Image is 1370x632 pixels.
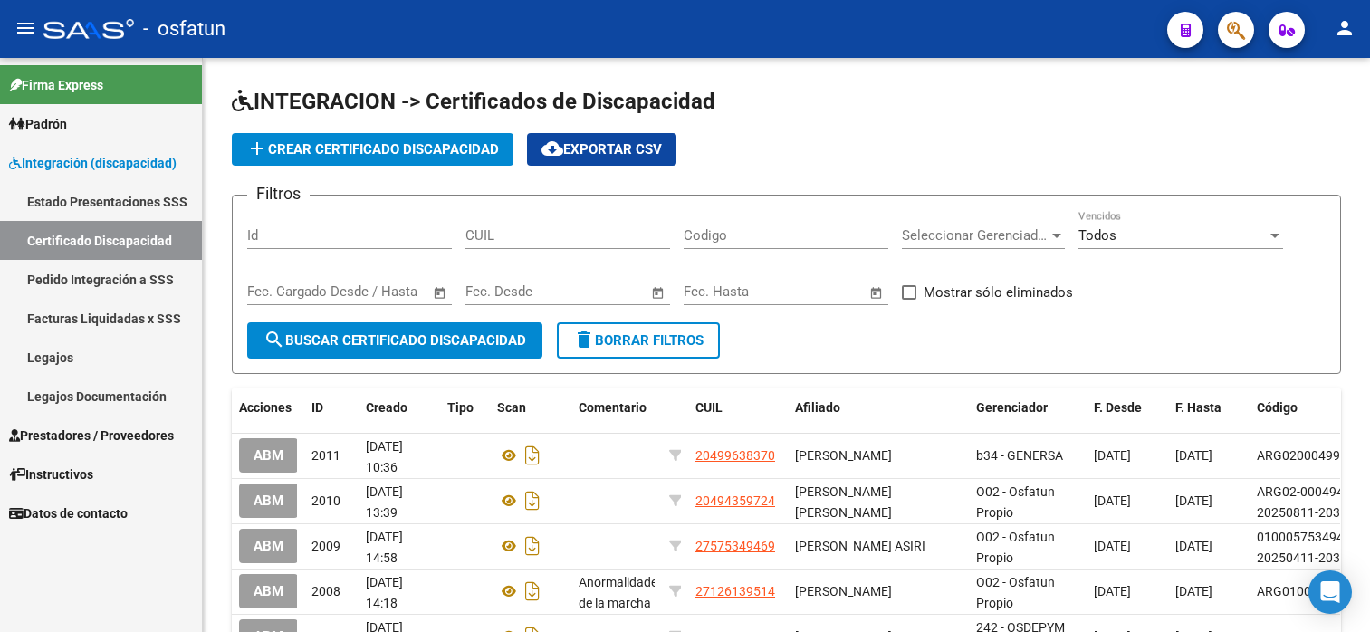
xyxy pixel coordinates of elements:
[9,75,103,95] span: Firma Express
[902,227,1049,244] span: Seleccionar Gerenciador
[311,448,340,463] span: 2011
[246,141,499,158] span: Crear Certificado Discapacidad
[795,400,840,415] span: Afiliado
[359,388,440,427] datatable-header-cell: Creado
[247,322,542,359] button: Buscar Certificado Discapacidad
[263,332,526,349] span: Buscar Certificado Discapacidad
[1094,400,1142,415] span: F. Desde
[247,181,310,206] h3: Filtros
[969,388,1087,427] datatable-header-cell: Gerenciador
[239,574,298,608] button: ABM
[1094,493,1131,508] span: [DATE]
[1175,584,1212,598] span: [DATE]
[239,438,298,472] button: ABM
[527,133,676,166] button: Exportar CSV
[1175,400,1222,415] span: F. Hasta
[1257,400,1298,415] span: Código
[684,283,742,300] input: Start date
[366,439,403,474] span: [DATE] 10:36
[521,577,544,606] i: Descargar documento
[924,282,1073,303] span: Mostrar sólo eliminados
[541,138,563,159] mat-icon: cloud_download
[1334,17,1356,39] mat-icon: person
[521,486,544,515] i: Descargar documento
[254,448,283,464] span: ABM
[465,283,524,300] input: Start date
[447,400,474,415] span: Tipo
[541,141,662,158] span: Exportar CSV
[311,400,323,415] span: ID
[795,584,892,598] span: [PERSON_NAME]
[976,530,1055,565] span: O02 - Osfatun Propio
[239,529,298,562] button: ABM
[1168,388,1250,427] datatable-header-cell: F. Hasta
[541,283,628,300] input: End date
[9,503,128,523] span: Datos de contacto
[232,133,513,166] button: Crear Certificado Discapacidad
[14,17,36,39] mat-icon: menu
[1308,570,1352,614] div: Open Intercom Messenger
[440,388,490,427] datatable-header-cell: Tipo
[263,329,285,350] mat-icon: search
[759,283,847,300] input: End date
[247,283,306,300] input: Start date
[430,282,451,303] button: Open calendar
[9,114,67,134] span: Padrón
[1087,388,1168,427] datatable-header-cell: F. Desde
[1094,448,1131,463] span: [DATE]
[366,400,407,415] span: Creado
[239,484,298,517] button: ABM
[795,448,892,463] span: [PERSON_NAME]
[366,575,403,610] span: [DATE] 14:18
[695,539,775,553] span: 27575349469
[557,322,720,359] button: Borrar Filtros
[311,584,340,598] span: 2008
[490,388,571,427] datatable-header-cell: Scan
[695,400,723,415] span: CUIL
[573,329,595,350] mat-icon: delete
[795,539,925,553] span: [PERSON_NAME] ASIRI
[648,282,669,303] button: Open calendar
[1094,584,1131,598] span: [DATE]
[254,584,283,600] span: ABM
[571,388,662,427] datatable-header-cell: Comentario
[1175,539,1212,553] span: [DATE]
[1078,227,1116,244] span: Todos
[246,138,268,159] mat-icon: add
[1175,493,1212,508] span: [DATE]
[976,484,1055,520] span: O02 - Osfatun Propio
[976,448,1063,463] span: b34 - GENERSA
[254,493,283,510] span: ABM
[795,484,892,520] span: [PERSON_NAME] [PERSON_NAME]
[311,493,340,508] span: 2010
[579,400,647,415] span: Comentario
[311,539,340,553] span: 2009
[497,400,526,415] span: Scan
[788,388,969,427] datatable-header-cell: Afiliado
[521,531,544,560] i: Descargar documento
[695,584,775,598] span: 27126139514
[9,153,177,173] span: Integración (discapacidad)
[9,426,174,445] span: Prestadores / Proveedores
[239,400,292,415] span: Acciones
[254,539,283,555] span: ABM
[322,283,410,300] input: End date
[366,530,403,565] span: [DATE] 14:58
[521,441,544,470] i: Descargar documento
[232,89,715,114] span: INTEGRACION -> Certificados de Discapacidad
[304,388,359,427] datatable-header-cell: ID
[867,282,887,303] button: Open calendar
[573,332,704,349] span: Borrar Filtros
[232,388,304,427] datatable-header-cell: Acciones
[9,464,93,484] span: Instructivos
[695,448,775,463] span: 20499638370
[366,484,403,520] span: [DATE] 13:39
[143,9,225,49] span: - osfatun
[1094,539,1131,553] span: [DATE]
[976,575,1055,610] span: O02 - Osfatun Propio
[688,388,788,427] datatable-header-cell: CUIL
[1175,448,1212,463] span: [DATE]
[976,400,1048,415] span: Gerenciador
[695,493,775,508] span: 20494359724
